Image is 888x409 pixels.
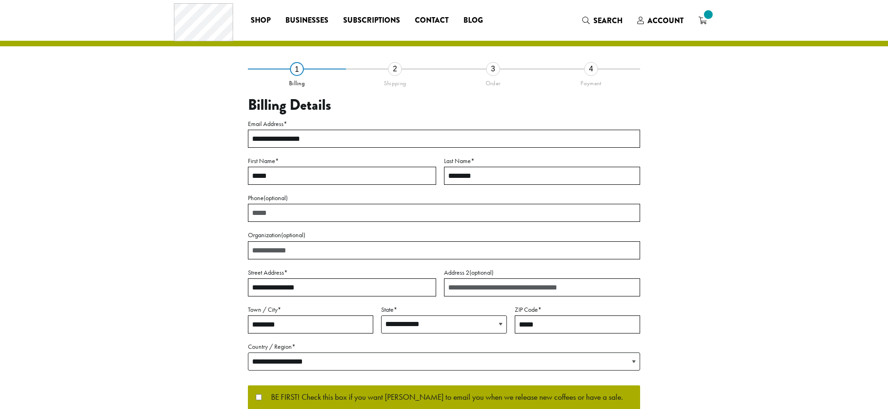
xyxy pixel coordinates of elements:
[262,393,623,402] span: BE FIRST! Check this box if you want [PERSON_NAME] to email you when we release new coffees or ha...
[281,231,305,239] span: (optional)
[381,304,506,315] label: State
[336,13,407,28] a: Subscriptions
[346,76,444,87] div: Shipping
[278,13,336,28] a: Businesses
[248,76,346,87] div: Billing
[388,62,402,76] div: 2
[248,267,436,278] label: Street Address
[248,155,436,167] label: First Name
[343,15,400,26] span: Subscriptions
[647,15,684,26] span: Account
[444,267,640,278] label: Address 2
[248,118,640,130] label: Email Address
[486,62,500,76] div: 3
[243,13,278,28] a: Shop
[469,268,493,277] span: (optional)
[285,15,328,26] span: Businesses
[456,13,490,28] a: Blog
[584,62,598,76] div: 4
[593,15,623,26] span: Search
[444,76,542,87] div: Order
[515,304,640,315] label: ZIP Code
[575,13,630,28] a: Search
[256,394,262,400] input: BE FIRST! Check this box if you want [PERSON_NAME] to email you when we release new coffees or ha...
[463,15,483,26] span: Blog
[248,229,640,241] label: Organization
[407,13,456,28] a: Contact
[444,155,640,167] label: Last Name
[290,62,304,76] div: 1
[248,96,640,114] h3: Billing Details
[248,304,373,315] label: Town / City
[415,15,449,26] span: Contact
[542,76,640,87] div: Payment
[264,194,288,202] span: (optional)
[630,13,691,28] a: Account
[251,15,271,26] span: Shop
